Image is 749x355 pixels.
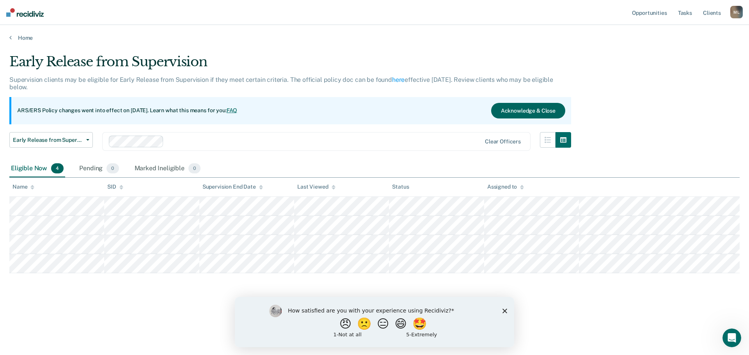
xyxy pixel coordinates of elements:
[9,34,740,41] a: Home
[107,184,123,190] div: SID
[730,6,743,18] div: M L
[6,8,44,17] img: Recidiviz
[9,160,65,177] div: Eligible Now4
[13,137,83,143] span: Early Release from Supervision
[722,329,741,347] iframe: Intercom live chat
[487,184,524,190] div: Assigned to
[78,160,120,177] div: Pending0
[106,163,119,173] span: 0
[485,138,521,145] div: Clear officers
[392,76,405,83] a: here
[51,163,64,173] span: 4
[12,184,34,190] div: Name
[188,163,201,173] span: 0
[9,76,553,91] p: Supervision clients may be eligible for Early Release from Supervision if they meet certain crite...
[227,107,238,113] a: FAQ
[202,184,263,190] div: Supervision End Date
[133,160,202,177] div: Marked Ineligible0
[491,103,565,118] button: Acknowledge & Close
[17,107,237,115] p: ARS/ERS Policy changes went into effect on [DATE]. Learn what this means for you:
[235,297,514,347] iframe: Survey by Kim from Recidiviz
[297,184,335,190] div: Last Viewed
[392,184,409,190] div: Status
[730,6,743,18] button: ML
[9,54,571,76] div: Early Release from Supervision
[9,132,93,148] button: Early Release from Supervision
